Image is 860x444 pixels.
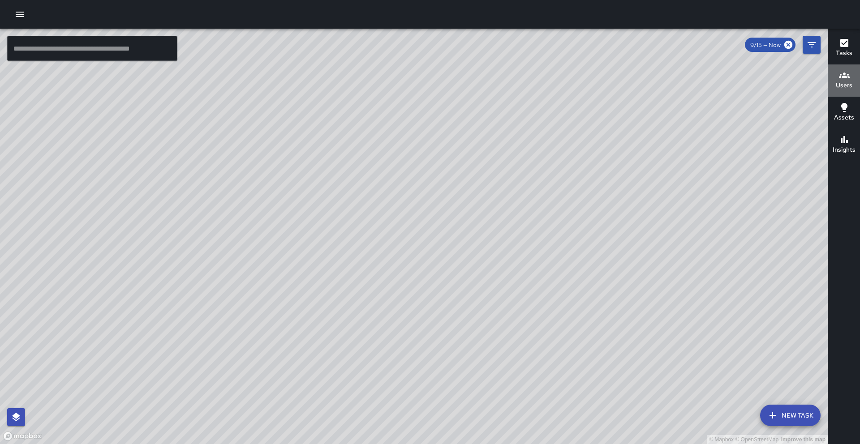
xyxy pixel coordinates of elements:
button: Insights [828,129,860,161]
div: 9/15 — Now [745,38,795,52]
h6: Tasks [836,48,852,58]
button: Assets [828,97,860,129]
button: Filters [803,36,821,54]
button: New Task [760,405,821,426]
h6: Insights [833,145,856,155]
span: 9/15 — Now [745,41,786,49]
button: Tasks [828,32,860,64]
button: Users [828,64,860,97]
h6: Assets [834,113,854,123]
h6: Users [836,81,852,90]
